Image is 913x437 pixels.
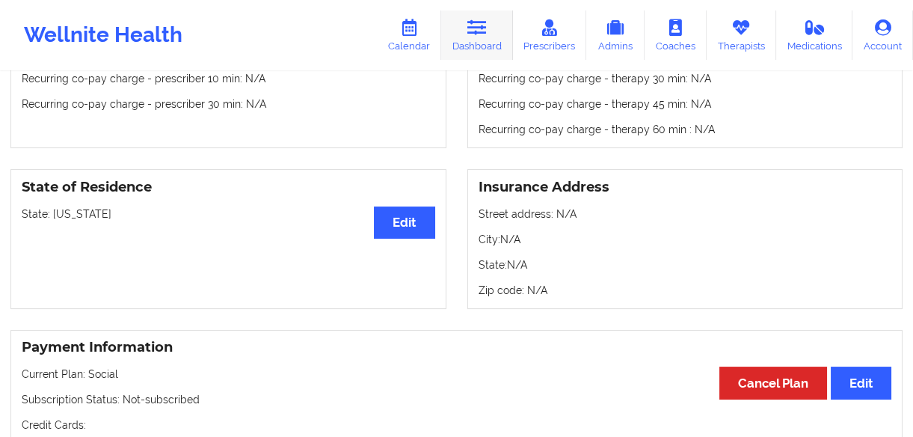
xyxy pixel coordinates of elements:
button: Cancel Plan [719,367,827,399]
p: Recurring co-pay charge - therapy 45 min : N/A [479,97,892,111]
p: Current Plan: Social [22,367,891,382]
a: Therapists [707,10,776,60]
a: Prescribers [513,10,587,60]
p: Zip code: N/A [479,283,892,298]
button: Edit [831,367,891,399]
a: Account [852,10,913,60]
p: Subscription Status: Not-subscribed [22,392,891,407]
p: Recurring co-pay charge - prescriber 30 min : N/A [22,97,435,111]
a: Calendar [377,10,441,60]
p: Recurring co-pay charge - therapy 60 min : N/A [479,122,892,137]
p: State: [US_STATE] [22,207,435,221]
a: Coaches [645,10,707,60]
p: Recurring co-pay charge - prescriber 10 min : N/A [22,71,435,86]
p: City: N/A [479,232,892,247]
a: Admins [586,10,645,60]
p: State: N/A [479,257,892,272]
p: Recurring co-pay charge - therapy 30 min : N/A [479,71,892,86]
h3: Payment Information [22,339,891,356]
button: Edit [374,207,434,239]
h3: Insurance Address [479,179,892,196]
p: Street address: N/A [479,207,892,221]
a: Dashboard [441,10,513,60]
a: Medications [776,10,853,60]
p: Credit Cards: [22,418,891,433]
h3: State of Residence [22,179,435,196]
